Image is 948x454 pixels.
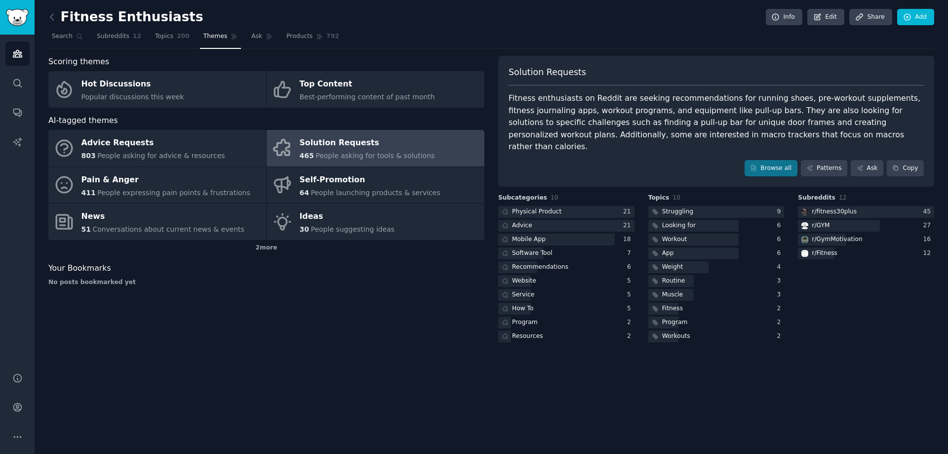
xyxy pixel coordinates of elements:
span: People launching products & services [311,189,440,197]
a: Program2 [498,317,634,329]
button: Copy [887,160,924,177]
a: Looking for6 [648,220,785,232]
div: Hot Discussions [81,77,184,92]
a: How To5 [498,303,634,315]
div: 6 [627,263,634,272]
a: Self-Promotion64People launching products & services [267,167,484,204]
div: 4 [777,263,785,272]
span: 411 [81,189,96,197]
div: Workouts [662,332,690,341]
div: r/ Fitness [812,249,837,258]
span: Ask [251,32,262,41]
span: 803 [81,152,96,160]
div: 2 [627,318,634,327]
a: Fitnessr/Fitness12 [798,248,934,260]
span: People suggesting ideas [311,225,395,233]
div: Advice [512,221,532,230]
a: Edit [807,9,844,26]
span: People expressing pain points & frustrations [97,189,250,197]
a: Ask [248,29,276,49]
a: GYMr/GYM27 [798,220,934,232]
div: Program [512,318,538,327]
a: Recommendations6 [498,261,634,274]
div: r/ fitness30plus [812,207,857,216]
div: Looking for [662,221,696,230]
img: GummySearch logo [6,9,29,26]
div: 12 [923,249,934,258]
span: Products [286,32,313,41]
div: Program [662,318,688,327]
div: 3 [777,277,785,286]
div: 2 [627,332,634,341]
img: GYM [801,222,808,229]
div: How To [512,304,534,313]
div: Ideas [300,209,395,225]
a: Ideas30People suggesting ideas [267,204,484,240]
div: 21 [623,207,634,216]
div: Fitness [662,304,683,313]
a: Fitness2 [648,303,785,315]
div: Fitness enthusiasts on Reddit are seeking recommendations for running shoes, pre-workout suppleme... [509,92,924,153]
div: No posts bookmarked yet [48,278,484,287]
div: 5 [627,304,634,313]
div: Website [512,277,536,286]
a: Topics200 [152,29,193,49]
a: Software Tool7 [498,248,634,260]
a: Workout6 [648,234,785,246]
a: Mobile App18 [498,234,634,246]
a: Website5 [498,275,634,288]
span: Topics [155,32,173,41]
a: Subreddits12 [93,29,145,49]
span: People asking for advice & resources [97,152,225,160]
div: Recommendations [512,263,568,272]
img: GymMotivation [801,236,808,243]
span: 64 [300,189,309,197]
img: Fitness [801,250,808,257]
span: 792 [326,32,339,41]
div: r/ GYM [812,221,829,230]
span: Subcategories [498,194,547,203]
h2: Fitness Enthusiasts [48,9,203,25]
div: 3 [777,290,785,299]
div: Muscle [662,290,683,299]
div: 5 [627,290,634,299]
div: 16 [923,235,934,244]
div: News [81,209,244,225]
span: 200 [177,32,190,41]
span: Best-performing content of past month [300,93,435,101]
div: Self-Promotion [300,172,440,188]
a: Products792 [283,29,342,49]
a: Search [48,29,86,49]
a: App6 [648,248,785,260]
div: 21 [623,221,634,230]
div: Pain & Anger [81,172,250,188]
span: Your Bookmarks [48,262,111,275]
div: Software Tool [512,249,553,258]
a: Themes [200,29,241,49]
span: 10 [551,194,558,201]
a: Ask [851,160,883,177]
span: AI-tagged themes [48,115,118,127]
span: Subreddits [798,194,835,203]
a: Hot DiscussionsPopular discussions this week [48,71,266,108]
div: 2 [777,332,785,341]
a: Workouts2 [648,330,785,343]
div: 5 [627,277,634,286]
div: Weight [662,263,683,272]
a: fitness30plusr/fitness30plus45 [798,206,934,218]
span: 51 [81,225,91,233]
a: Info [766,9,802,26]
div: Physical Product [512,207,561,216]
div: Mobile App [512,235,546,244]
div: 6 [777,221,785,230]
span: Topics [648,194,670,203]
a: Add [897,9,934,26]
a: Resources2 [498,330,634,343]
div: 45 [923,207,934,216]
div: 2 [777,304,785,313]
a: Struggling9 [648,206,785,218]
span: Search [52,32,73,41]
a: Browse all [745,160,797,177]
a: Advice Requests803People asking for advice & resources [48,130,266,166]
div: Struggling [662,207,693,216]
